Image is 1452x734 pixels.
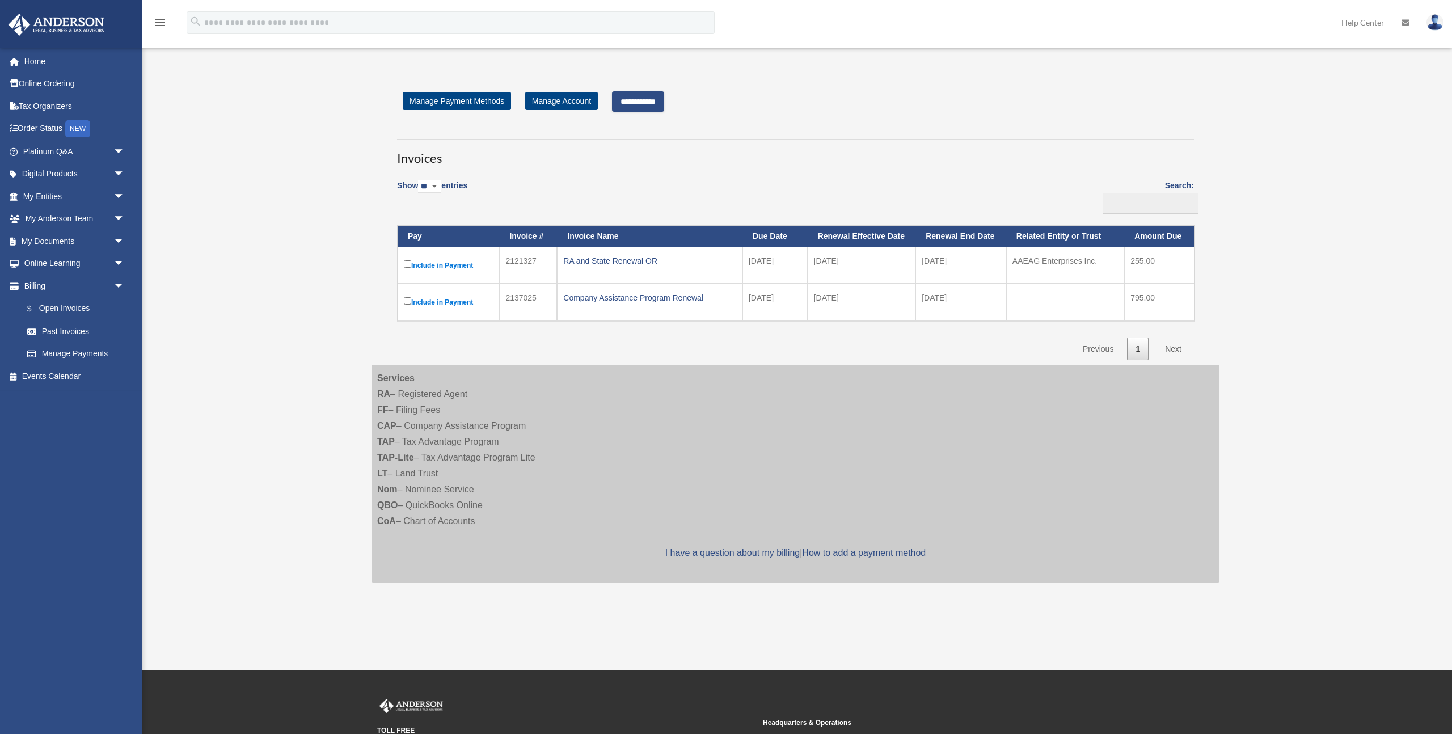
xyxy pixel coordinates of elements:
th: Due Date: activate to sort column ascending [742,226,808,247]
a: My Anderson Teamarrow_drop_down [8,208,142,230]
strong: Services [377,373,415,383]
a: Past Invoices [16,320,136,343]
td: 795.00 [1124,284,1194,320]
a: Digital Productsarrow_drop_down [8,163,142,185]
a: Manage Payments [16,343,136,365]
a: Next [1156,338,1190,361]
a: 1 [1127,338,1149,361]
th: Invoice #: activate to sort column ascending [499,226,557,247]
div: Company Assistance Program Renewal [563,290,736,306]
th: Renewal Effective Date: activate to sort column ascending [808,226,915,247]
strong: RA [377,389,390,399]
a: My Entitiesarrow_drop_down [8,185,142,208]
span: arrow_drop_down [113,185,136,208]
i: search [189,15,202,28]
th: Pay: activate to sort column descending [398,226,499,247]
strong: FF [377,405,389,415]
input: Include in Payment [404,260,411,268]
strong: LT [377,469,387,478]
strong: TAP-Lite [377,453,414,462]
td: [DATE] [808,284,915,320]
td: [DATE] [915,284,1006,320]
input: Include in Payment [404,297,411,305]
a: Events Calendar [8,365,142,387]
span: arrow_drop_down [113,163,136,186]
a: My Documentsarrow_drop_down [8,230,142,252]
label: Show entries [397,179,467,205]
td: [DATE] [808,247,915,284]
a: Online Ordering [8,73,142,95]
span: arrow_drop_down [113,252,136,276]
a: Manage Account [525,92,598,110]
img: Anderson Advisors Platinum Portal [5,14,108,36]
td: [DATE] [742,284,808,320]
i: menu [153,16,167,29]
a: Order StatusNEW [8,117,142,141]
div: RA and State Renewal OR [563,253,736,269]
span: arrow_drop_down [113,208,136,231]
th: Amount Due: activate to sort column ascending [1124,226,1194,247]
strong: CAP [377,421,396,431]
label: Include in Payment [404,258,493,272]
td: [DATE] [742,247,808,284]
strong: Nom [377,484,398,494]
a: Home [8,50,142,73]
a: Online Learningarrow_drop_down [8,252,142,275]
span: arrow_drop_down [113,275,136,298]
a: Previous [1074,338,1122,361]
small: Headquarters & Operations [763,717,1141,729]
a: How to add a payment method [802,548,926,558]
p: | [377,545,1214,561]
td: 2121327 [499,247,557,284]
td: 2137025 [499,284,557,320]
td: [DATE] [915,247,1006,284]
a: Platinum Q&Aarrow_drop_down [8,140,142,163]
div: – Registered Agent – Filing Fees – Company Assistance Program – Tax Advantage Program – Tax Advan... [372,365,1219,583]
th: Invoice Name: activate to sort column ascending [557,226,742,247]
span: arrow_drop_down [113,140,136,163]
a: Tax Organizers [8,95,142,117]
h3: Invoices [397,139,1194,167]
input: Search: [1103,193,1198,214]
span: arrow_drop_down [113,230,136,253]
label: Search: [1099,179,1194,214]
a: Billingarrow_drop_down [8,275,136,297]
div: NEW [65,120,90,137]
td: 255.00 [1124,247,1194,284]
strong: TAP [377,437,395,446]
a: I have a question about my billing [665,548,800,558]
a: menu [153,20,167,29]
img: Anderson Advisors Platinum Portal [377,699,445,714]
strong: QBO [377,500,398,510]
strong: CoA [377,516,396,526]
th: Related Entity or Trust: activate to sort column ascending [1006,226,1124,247]
img: User Pic [1426,14,1443,31]
label: Include in Payment [404,295,493,309]
a: Manage Payment Methods [403,92,511,110]
td: AAEAG Enterprises Inc. [1006,247,1124,284]
a: $Open Invoices [16,297,130,320]
select: Showentries [418,180,441,193]
span: $ [33,302,39,316]
th: Renewal End Date: activate to sort column ascending [915,226,1006,247]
